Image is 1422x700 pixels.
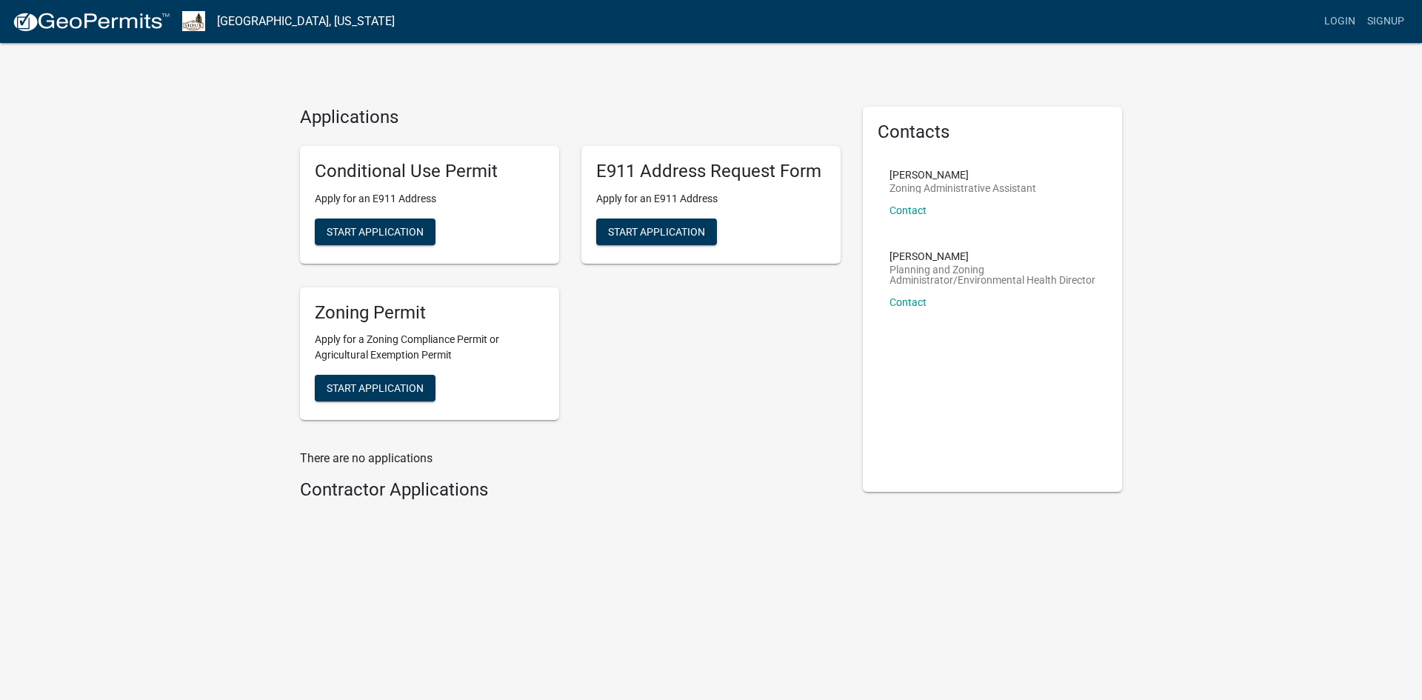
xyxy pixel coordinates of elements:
[327,382,424,394] span: Start Application
[300,479,841,507] wm-workflow-list-section: Contractor Applications
[596,219,717,245] button: Start Application
[889,204,927,216] a: Contact
[327,225,424,237] span: Start Application
[889,170,1036,180] p: [PERSON_NAME]
[1361,7,1410,36] a: Signup
[889,183,1036,193] p: Zoning Administrative Assistant
[315,191,544,207] p: Apply for an E911 Address
[596,161,826,182] h5: E911 Address Request Form
[315,161,544,182] h5: Conditional Use Permit
[315,219,435,245] button: Start Application
[878,121,1107,143] h5: Contacts
[889,264,1095,285] p: Planning and Zoning Administrator/Environmental Health Director
[889,296,927,308] a: Contact
[315,302,544,324] h5: Zoning Permit
[300,107,841,128] h4: Applications
[217,9,395,34] a: [GEOGRAPHIC_DATA], [US_STATE]
[315,375,435,401] button: Start Application
[1318,7,1361,36] a: Login
[596,191,826,207] p: Apply for an E911 Address
[315,332,544,363] p: Apply for a Zoning Compliance Permit or Agricultural Exemption Permit
[608,225,705,237] span: Start Application
[300,450,841,467] p: There are no applications
[182,11,205,31] img: Sioux County, Iowa
[889,251,1095,261] p: [PERSON_NAME]
[300,107,841,432] wm-workflow-list-section: Applications
[300,479,841,501] h4: Contractor Applications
